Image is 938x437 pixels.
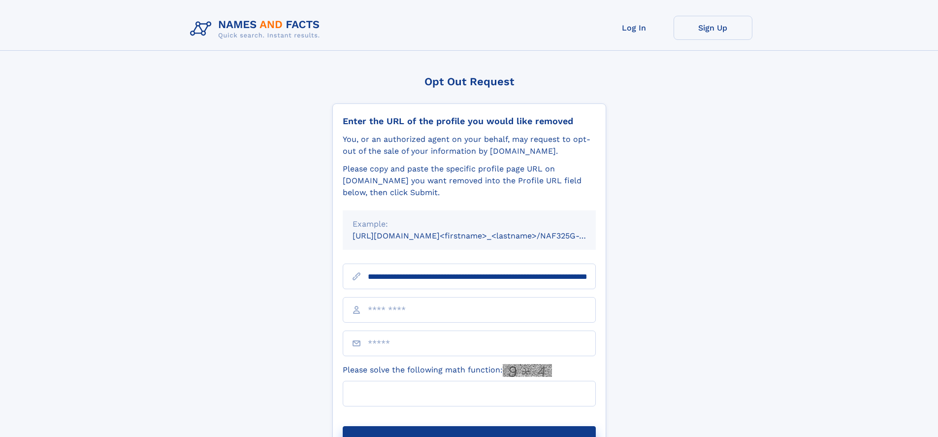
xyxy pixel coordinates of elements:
[674,16,752,40] a: Sign Up
[343,163,596,199] div: Please copy and paste the specific profile page URL on [DOMAIN_NAME] you want removed into the Pr...
[353,218,586,230] div: Example:
[343,116,596,127] div: Enter the URL of the profile you would like removed
[353,231,615,240] small: [URL][DOMAIN_NAME]<firstname>_<lastname>/NAF325G-xxxxxxxx
[343,134,596,157] div: You, or an authorized agent on your behalf, may request to opt-out of the sale of your informatio...
[332,75,606,88] div: Opt Out Request
[595,16,674,40] a: Log In
[186,16,328,42] img: Logo Names and Facts
[343,364,552,377] label: Please solve the following math function:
